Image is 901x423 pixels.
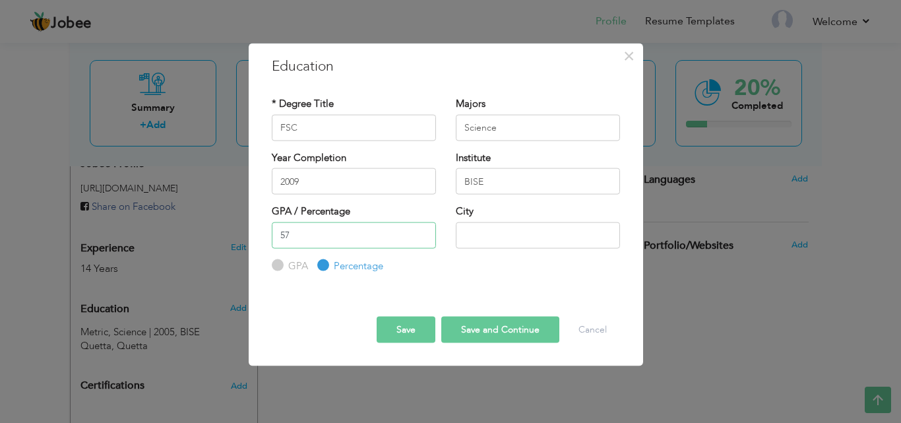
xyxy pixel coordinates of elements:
button: Cancel [565,317,620,343]
label: GPA / Percentage [272,205,350,218]
div: Add your educational degree. [80,296,247,353]
span: × [623,44,635,67]
button: Save and Continue [441,317,559,343]
h3: Education [272,56,620,76]
label: Institute [456,150,491,164]
label: Majors [456,97,485,111]
button: Save [377,317,435,343]
label: * Degree Title [272,97,334,111]
label: City [456,205,474,218]
label: Year Completion [272,150,346,164]
label: GPA [285,259,308,273]
button: Close [619,45,640,66]
label: Percentage [330,259,383,273]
